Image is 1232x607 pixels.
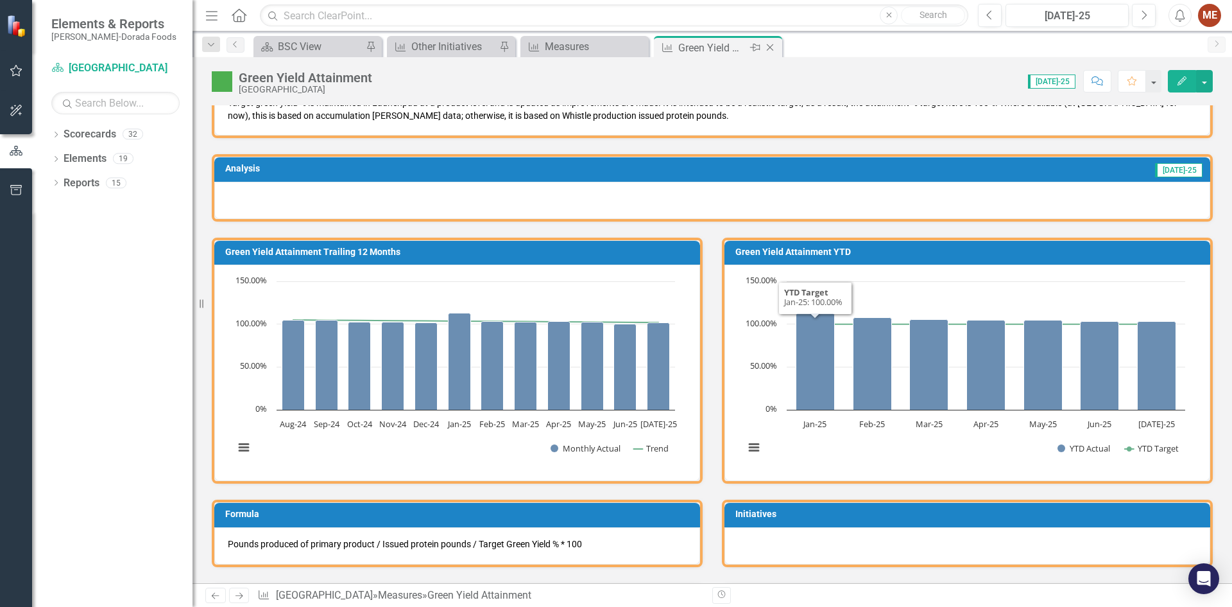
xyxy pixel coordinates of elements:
button: Show Monthly Actual [551,443,620,454]
a: [GEOGRAPHIC_DATA] [51,61,180,76]
text: 150.00% [235,274,267,286]
div: 19 [113,154,133,164]
text: Mar-25 [512,418,539,430]
div: » » [257,588,703,603]
a: BSC View [257,39,363,55]
span: [DATE]-25 [1028,75,1075,89]
text: 0% [255,403,267,414]
path: Jun-25, 103.45734671. YTD Actual. [1081,322,1119,410]
text: Apr-25 [973,418,998,430]
path: Aug-24, 104.67858298. Monthly Actual. [282,321,305,410]
a: Scorecards [64,127,116,142]
text: May-25 [1029,418,1057,430]
button: [DATE]-25 [1005,4,1129,27]
path: Apr-25, 104.82802242. YTD Actual. [967,321,1005,410]
text: 150.00% [746,274,777,286]
button: View chart menu, Chart [745,439,763,457]
path: Jan-25, 112.73850893. YTD Actual. [796,313,835,410]
path: Oct-24, 102.68598376. Monthly Actual. [348,322,371,410]
div: Chart. Highcharts interactive chart. [738,275,1197,468]
span: Pounds produced of primary product / Issued protein pounds / Target Green Yield % * 100 [228,539,582,549]
button: ME [1198,4,1221,27]
text: Aug-24 [280,418,307,430]
a: Other Initiatives [390,39,496,55]
p: Target green yield % is maintained in Launchpad at a product level and is updated as improvements... [228,94,1197,122]
text: 50.00% [750,360,777,371]
svg: Interactive chart [228,275,681,468]
h3: Analysis [225,164,631,173]
button: Show YTD Actual [1057,443,1111,454]
text: [DATE]-25 [1138,418,1175,430]
div: Measures [545,39,646,55]
g: Monthly Actual, series 1 of 2. Bar series with 12 bars. [282,313,670,410]
h3: Formula [225,509,694,519]
text: Sep-24 [314,418,340,430]
span: Elements & Reports [51,16,176,31]
a: [GEOGRAPHIC_DATA] [276,589,373,601]
svg: Interactive chart [738,275,1192,468]
button: Show YTD Target [1125,443,1179,454]
img: ClearPoint Strategy [6,14,29,37]
div: Other Initiatives [411,39,496,55]
div: Green Yield Attainment [239,71,372,85]
div: BSC View [278,39,363,55]
div: [GEOGRAPHIC_DATA] [239,85,372,94]
text: 0% [766,403,777,414]
text: Oct-24 [347,418,373,430]
div: [DATE]-25 [1010,8,1124,24]
img: Above Target [212,71,232,92]
text: Apr-25 [546,418,571,430]
text: Feb-25 [859,418,885,430]
div: Open Intercom Messenger [1188,563,1219,594]
text: 50.00% [240,360,267,371]
small: [PERSON_NAME]-Dorada Foods [51,31,176,42]
text: Feb-25 [479,418,505,430]
h3: Green Yield Attainment YTD [735,247,1204,257]
div: Green Yield Attainment [678,40,747,56]
text: Dec-24 [413,418,440,430]
input: Search ClearPoint... [260,4,968,27]
text: Jun-25 [612,418,637,430]
div: 32 [123,129,143,140]
text: 100.00% [746,317,777,329]
text: Nov-24 [379,418,407,430]
path: Nov-24, 102.10296074. Monthly Actual. [382,322,404,410]
span: Search [920,10,947,20]
div: 15 [106,177,126,188]
text: Jan-25 [802,418,826,430]
path: Feb-25, 107.43424623. YTD Actual. [853,318,892,410]
path: Mar-25, 105.28337251. YTD Actual. [910,320,948,410]
path: Dec-24, 101.88701028. Monthly Actual. [415,323,438,410]
text: Jan-25 [447,418,471,430]
text: Jun-25 [1086,418,1111,430]
a: Reports [64,176,99,191]
path: Feb-25, 103.18643058. Monthly Actual. [481,322,504,410]
span: [DATE]-25 [1155,163,1202,177]
h3: Green Yield Attainment Trailing 12 Months [225,247,694,257]
div: Green Yield Attainment [427,589,531,601]
path: Sep-24, 104.37188499. Monthly Actual. [316,321,338,410]
path: Jul-25, 101.66171805. Monthly Actual. [647,323,670,410]
a: Measures [524,39,646,55]
button: Show Trend [633,443,669,454]
text: May-25 [578,418,606,430]
button: Search [901,6,965,24]
path: Jan-25, 112.73850893. Monthly Actual. [449,313,471,410]
path: Jul-25, 103.24088858. YTD Actual. [1138,322,1176,410]
text: [DATE]-25 [640,418,677,430]
input: Search Below... [51,92,180,114]
path: Jun-25, 100.10200648. Monthly Actual. [614,324,637,410]
div: Chart. Highcharts interactive chart. [228,275,687,468]
text: 100.00% [235,317,267,329]
path: Apr-25, 103.4246981. Monthly Actual. [548,322,570,410]
a: Elements [64,152,107,166]
path: May-25, 102.21080121. Monthly Actual. [581,322,604,410]
a: Measures [378,589,422,601]
path: May-25, 104.31592334. YTD Actual. [1024,321,1063,410]
path: Mar-25, 102.37032978. Monthly Actual. [515,322,537,410]
text: Mar-25 [916,418,943,430]
button: View chart menu, Chart [235,439,253,457]
h3: Initiatives [735,509,1204,519]
g: YTD Actual, series 1 of 2. Bar series with 7 bars. [796,313,1176,410]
